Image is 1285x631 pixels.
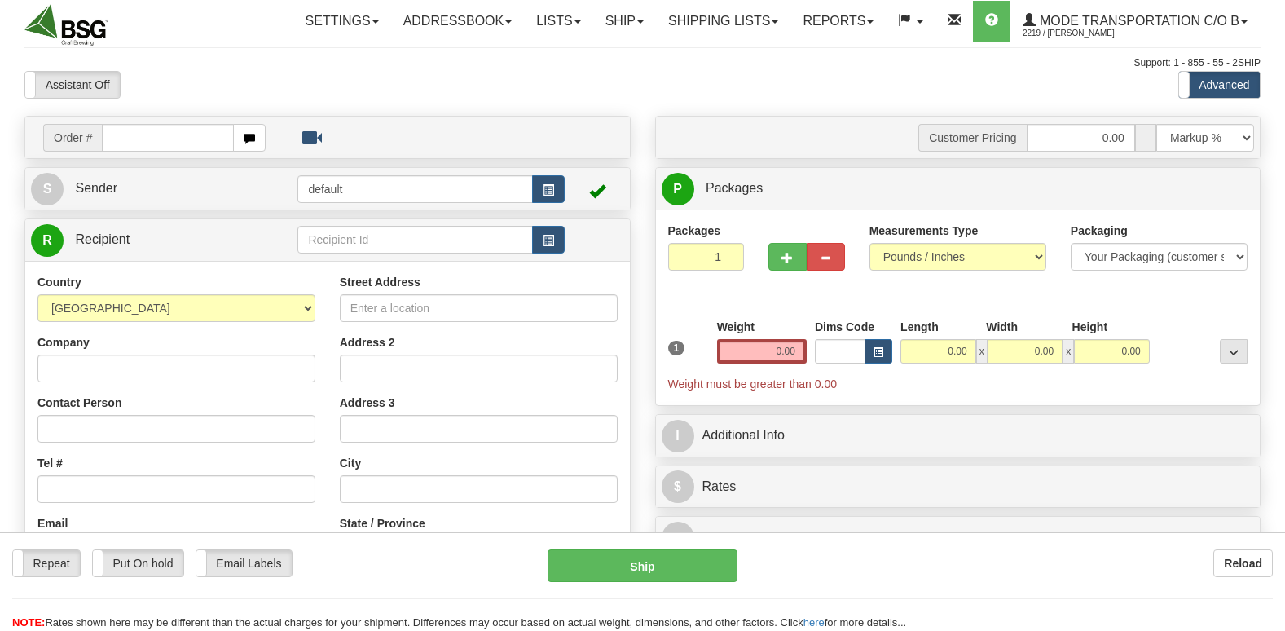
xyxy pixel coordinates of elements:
button: Ship [548,549,737,582]
label: Length [900,319,939,335]
label: Address 2 [340,334,395,351]
span: O [662,522,694,554]
label: Advanced [1179,72,1260,98]
a: OShipment Options [662,521,1255,554]
label: Company [37,334,90,351]
span: Packages [706,181,763,195]
a: Addressbook [391,1,525,42]
img: logo2219.jpg [24,4,108,46]
span: 1 [668,341,685,355]
span: P [662,173,694,205]
b: Reload [1224,557,1262,570]
label: Width [986,319,1018,335]
span: NOTE: [12,616,45,629]
a: Settings [293,1,391,42]
label: Address 3 [340,395,395,411]
a: Shipping lists [656,1,790,42]
a: P Packages [662,172,1255,205]
div: Support: 1 - 855 - 55 - 2SHIP [24,56,1261,70]
div: ... [1220,339,1248,364]
label: Assistant Off [25,72,120,98]
label: Dims Code [815,319,874,335]
label: Street Address [340,274,420,290]
label: State / Province [340,515,425,532]
label: Tel # [37,455,63,471]
label: City [340,455,361,471]
span: 2219 / [PERSON_NAME] [1023,25,1145,42]
a: $Rates [662,470,1255,504]
a: R Recipient [31,223,268,257]
a: Mode Transportation c/o B 2219 / [PERSON_NAME] [1010,1,1260,42]
label: Measurements Type [869,223,979,239]
input: Sender Id [297,175,532,203]
button: Reload [1213,549,1273,577]
a: IAdditional Info [662,419,1255,452]
a: here [803,616,825,629]
label: Packaging [1071,223,1128,239]
iframe: chat widget [1248,232,1283,399]
label: Weight [717,319,755,335]
label: Contact Person [37,395,121,411]
span: $ [662,470,694,503]
span: Customer Pricing [918,124,1026,152]
span: Weight must be greater than 0.00 [668,377,838,391]
span: I [662,420,694,452]
span: x [1063,339,1074,364]
label: Packages [668,223,721,239]
input: Enter a location [340,294,618,322]
span: S [31,173,64,205]
a: Ship [593,1,656,42]
span: Sender [75,181,117,195]
input: Recipient Id [297,226,532,254]
label: Height [1072,319,1108,335]
span: Order # [43,124,102,152]
span: Mode Transportation c/o B [1036,14,1239,28]
label: Country [37,274,81,290]
span: x [976,339,988,364]
a: S Sender [31,172,297,205]
a: Lists [524,1,592,42]
label: Email [37,515,68,532]
span: Recipient [75,232,130,246]
a: Reports [790,1,886,42]
span: R [31,224,64,257]
label: Put On hold [93,550,183,576]
label: Repeat [13,550,80,576]
label: Email Labels [196,550,292,576]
